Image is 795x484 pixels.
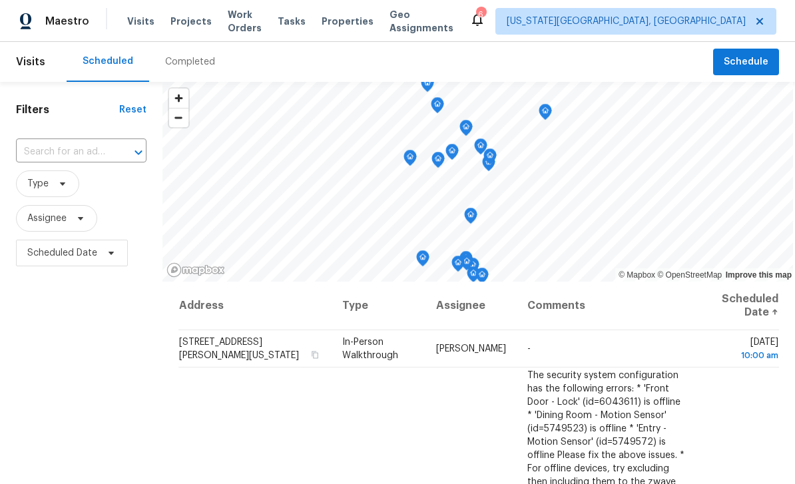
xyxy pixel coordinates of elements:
[445,144,459,164] div: Map marker
[425,282,517,330] th: Assignee
[178,282,332,330] th: Address
[342,338,398,360] span: In-Person Walkthrough
[322,15,374,28] span: Properties
[278,17,306,26] span: Tasks
[16,103,119,117] h1: Filters
[27,177,49,190] span: Type
[464,208,477,228] div: Map marker
[436,344,506,354] span: [PERSON_NAME]
[431,97,444,118] div: Map marker
[179,338,299,360] span: [STREET_ADDRESS][PERSON_NAME][US_STATE]
[165,55,215,69] div: Completed
[162,82,793,282] canvas: Map
[466,258,479,278] div: Map marker
[45,15,89,28] span: Maestro
[332,282,425,330] th: Type
[169,108,188,127] button: Zoom out
[431,152,445,172] div: Map marker
[619,270,655,280] a: Mapbox
[169,89,188,108] button: Zoom in
[708,349,778,362] div: 10:00 am
[16,47,45,77] span: Visits
[451,256,465,276] div: Map marker
[416,250,429,271] div: Map marker
[726,270,792,280] a: Improve this map
[697,282,779,330] th: Scheduled Date ↑
[119,103,146,117] div: Reset
[517,282,697,330] th: Comments
[459,120,473,140] div: Map marker
[421,76,434,97] div: Map marker
[27,246,97,260] span: Scheduled Date
[166,262,225,278] a: Mapbox homepage
[474,138,487,159] div: Map marker
[403,150,417,170] div: Map marker
[129,143,148,162] button: Open
[467,266,480,287] div: Map marker
[390,8,453,35] span: Geo Assignments
[483,148,497,169] div: Map marker
[539,104,552,124] div: Map marker
[713,49,779,76] button: Schedule
[309,349,321,361] button: Copy Address
[459,251,473,272] div: Map marker
[527,344,531,354] span: -
[170,15,212,28] span: Projects
[169,109,188,127] span: Zoom out
[228,8,262,35] span: Work Orders
[657,270,722,280] a: OpenStreetMap
[475,268,489,288] div: Map marker
[708,338,778,362] span: [DATE]
[460,254,473,275] div: Map marker
[482,155,495,176] div: Map marker
[507,15,746,28] span: [US_STATE][GEOGRAPHIC_DATA], [GEOGRAPHIC_DATA]
[476,8,485,21] div: 6
[16,142,109,162] input: Search for an address...
[724,54,768,71] span: Schedule
[127,15,154,28] span: Visits
[27,212,67,225] span: Assignee
[83,55,133,68] div: Scheduled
